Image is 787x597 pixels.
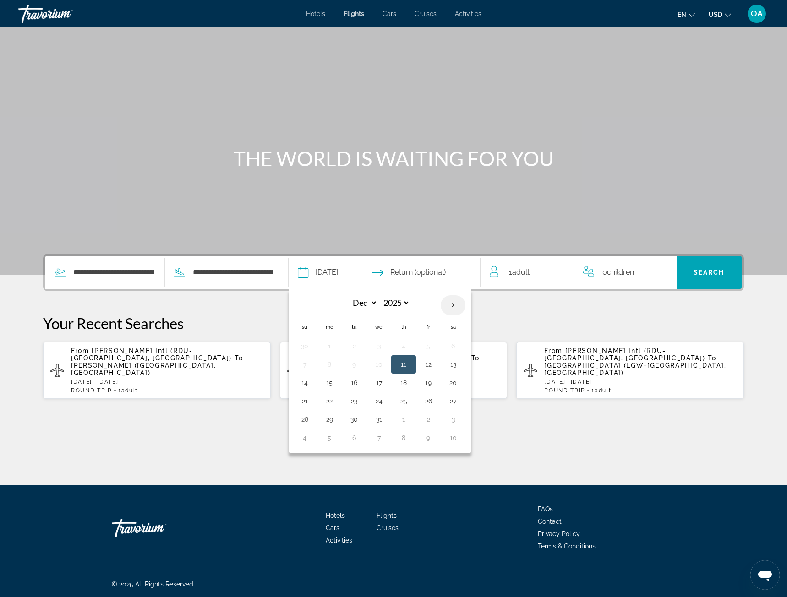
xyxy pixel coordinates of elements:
span: Activities [326,537,352,544]
a: Flights [344,10,364,17]
button: Travelers: 1 adult, 0 children [481,256,677,289]
button: Day 4 [297,431,312,444]
button: Day 7 [297,358,312,371]
span: 1 [591,387,611,394]
span: USD [709,11,722,18]
button: Day 30 [347,413,361,426]
button: Day 5 [322,431,337,444]
span: To [235,354,243,362]
button: Day 13 [446,358,460,371]
button: Next month [441,295,465,316]
a: Contact [538,518,562,525]
button: Select return date [372,256,446,289]
div: Search widget [45,256,742,289]
button: Day 21 [297,395,312,407]
button: Day 1 [396,413,411,426]
button: Day 17 [372,376,386,389]
select: Select month [348,295,377,311]
button: Day 12 [421,358,436,371]
span: [PERSON_NAME] Intl (RDU-[GEOGRAPHIC_DATA], [GEOGRAPHIC_DATA]) [71,347,232,362]
span: Children [607,268,634,277]
a: Activities [455,10,481,17]
button: Day 26 [421,395,436,407]
button: User Menu [745,4,769,23]
span: From [71,347,89,354]
span: Adult [512,268,530,277]
button: Day 22 [322,395,337,407]
button: Day 6 [446,340,460,353]
table: Left calendar grid [292,295,465,447]
span: 1 [509,266,530,279]
span: ROUND TRIP [71,387,112,394]
span: [PERSON_NAME] ([GEOGRAPHIC_DATA], [GEOGRAPHIC_DATA]) [71,362,216,376]
button: Day 24 [372,395,386,407]
a: Hotels [326,512,345,519]
span: ROUND TRIP [544,387,585,394]
iframe: Button to launch messaging window [750,560,780,590]
button: Day 2 [421,413,436,426]
button: Day 15 [322,376,337,389]
span: Search [694,269,725,276]
select: Select year [380,295,410,311]
button: Day 27 [446,395,460,407]
span: Cars [383,10,396,17]
span: To [708,354,716,362]
a: FAQs [538,505,553,513]
button: Day 31 [372,413,386,426]
span: 0 [602,266,634,279]
button: From [PERSON_NAME] Intl (RDU-[GEOGRAPHIC_DATA], [GEOGRAPHIC_DATA]) To [PERSON_NAME] ([GEOGRAPHIC_... [43,342,271,399]
button: Day 9 [347,358,361,371]
button: Day 20 [446,376,460,389]
button: Day 6 [347,431,361,444]
button: Day 9 [421,431,436,444]
button: From [PERSON_NAME] Intl (RDU-[GEOGRAPHIC_DATA], [GEOGRAPHIC_DATA]) To [PERSON_NAME] ([GEOGRAPHIC_... [280,342,508,399]
button: Day 18 [396,376,411,389]
button: Day 5 [421,340,436,353]
button: Day 2 [347,340,361,353]
button: Day 11 [396,358,411,371]
button: From [PERSON_NAME] Intl (RDU-[GEOGRAPHIC_DATA], [GEOGRAPHIC_DATA]) To [GEOGRAPHIC_DATA] (LGW-[GEO... [516,342,744,399]
span: Adult [595,387,611,394]
a: Travorium [18,2,110,26]
a: Flights [377,512,397,519]
button: Day 19 [421,376,436,389]
span: en [678,11,686,18]
button: Day 8 [322,358,337,371]
a: Cars [326,524,339,532]
button: Day 25 [396,395,411,407]
span: [GEOGRAPHIC_DATA] (LGW-[GEOGRAPHIC_DATA], [GEOGRAPHIC_DATA]) [544,362,726,376]
a: Hotels [306,10,325,17]
button: Day 14 [297,376,312,389]
button: Change currency [709,8,731,21]
span: 1 [118,387,138,394]
button: Search [677,256,742,289]
a: Cruises [377,524,399,532]
button: Day 7 [372,431,386,444]
button: Day 1 [322,340,337,353]
button: Day 10 [446,431,460,444]
p: Your Recent Searches [43,314,744,332]
span: Adult [121,387,138,394]
button: Select depart date [298,256,338,289]
button: Day 23 [347,395,361,407]
a: Go Home [112,514,203,542]
a: Cruises [415,10,437,17]
a: Privacy Policy [538,530,580,537]
button: Day 3 [446,413,460,426]
span: From [544,347,563,354]
a: Terms & Conditions [538,543,596,550]
span: [PERSON_NAME] Intl (RDU-[GEOGRAPHIC_DATA], [GEOGRAPHIC_DATA]) [544,347,705,362]
button: Day 16 [347,376,361,389]
span: OA [751,9,763,18]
